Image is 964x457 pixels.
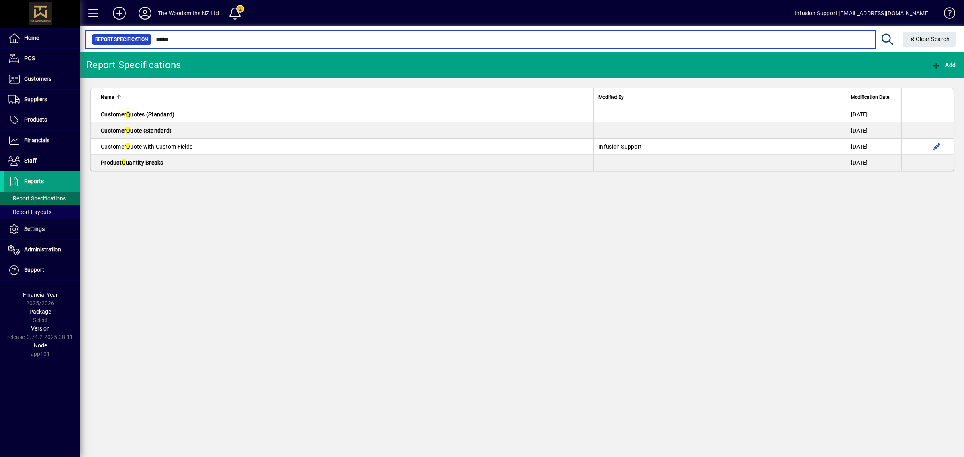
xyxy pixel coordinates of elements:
[4,260,80,280] a: Support
[24,75,51,82] span: Customers
[101,93,114,102] span: Name
[122,159,126,166] em: Q
[909,36,950,42] span: Clear Search
[34,342,47,349] span: Node
[101,143,192,150] span: Customer uote with Custom Fields
[24,55,35,61] span: POS
[126,127,130,134] em: Q
[126,143,130,150] em: Q
[846,122,901,139] td: [DATE]
[126,111,130,118] em: Q
[86,59,181,71] div: Report Specifications
[101,127,172,134] span: Customer uote (Standard)
[24,96,47,102] span: Suppliers
[846,106,901,122] td: [DATE]
[4,69,80,89] a: Customers
[24,246,61,253] span: Administration
[4,205,80,219] a: Report Layouts
[95,35,148,43] span: Report Specification
[24,178,44,184] span: Reports
[4,192,80,205] a: Report Specifications
[106,6,132,20] button: Add
[24,137,49,143] span: Financials
[23,292,58,298] span: Financial Year
[101,111,174,118] span: Customer uotes (Standard)
[8,209,51,215] span: Report Layouts
[846,139,901,155] td: [DATE]
[938,2,954,28] a: Knowledge Base
[4,151,80,171] a: Staff
[8,195,66,202] span: Report Specifications
[4,49,80,69] a: POS
[929,58,958,72] button: Add
[4,219,80,239] a: Settings
[851,93,889,102] span: Modification Date
[4,28,80,48] a: Home
[31,325,50,332] span: Version
[24,116,47,123] span: Products
[24,157,37,164] span: Staff
[132,6,158,20] button: Profile
[24,267,44,273] span: Support
[794,7,930,20] div: Infusion Support [EMAIL_ADDRESS][DOMAIN_NAME]
[101,93,588,102] div: Name
[29,308,51,315] span: Package
[101,159,163,166] span: Product uantity Breaks
[598,93,624,102] span: Modified By
[24,35,39,41] span: Home
[598,143,642,150] span: Infusion Support
[158,7,222,20] div: The Woodsmiths NZ Ltd .
[846,155,901,171] td: [DATE]
[903,32,956,47] button: Clear
[851,93,897,102] div: Modification Date
[4,240,80,260] a: Administration
[4,131,80,151] a: Financials
[931,62,956,68] span: Add
[4,90,80,110] a: Suppliers
[931,140,944,153] button: Edit
[24,226,45,232] span: Settings
[4,110,80,130] a: Products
